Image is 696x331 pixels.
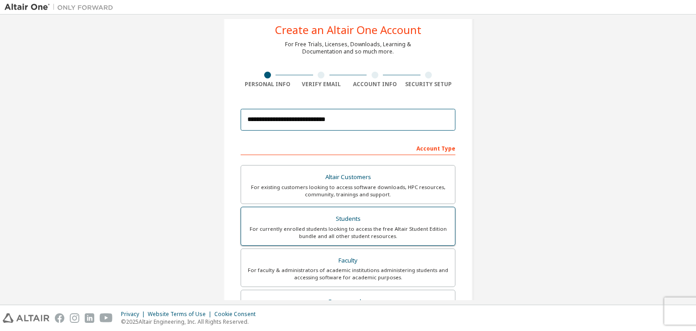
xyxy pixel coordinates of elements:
[121,311,148,318] div: Privacy
[246,213,449,225] div: Students
[285,41,411,55] div: For Free Trials, Licenses, Downloads, Learning & Documentation and so much more.
[246,254,449,267] div: Faculty
[241,81,295,88] div: Personal Info
[246,267,449,281] div: For faculty & administrators of academic institutions administering students and accessing softwa...
[295,81,348,88] div: Verify Email
[3,313,49,323] img: altair_logo.svg
[246,184,449,198] div: For existing customers looking to access software downloads, HPC resources, community, trainings ...
[214,311,261,318] div: Cookie Consent
[348,81,402,88] div: Account Info
[100,313,113,323] img: youtube.svg
[121,318,261,326] p: © 2025 Altair Engineering, Inc. All Rights Reserved.
[246,171,449,184] div: Altair Customers
[402,81,456,88] div: Security Setup
[55,313,64,323] img: facebook.svg
[241,141,455,155] div: Account Type
[70,313,79,323] img: instagram.svg
[85,313,94,323] img: linkedin.svg
[275,24,421,35] div: Create an Altair One Account
[5,3,118,12] img: Altair One
[246,296,449,308] div: Everyone else
[148,311,214,318] div: Website Terms of Use
[246,225,449,240] div: For currently enrolled students looking to access the free Altair Student Edition bundle and all ...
